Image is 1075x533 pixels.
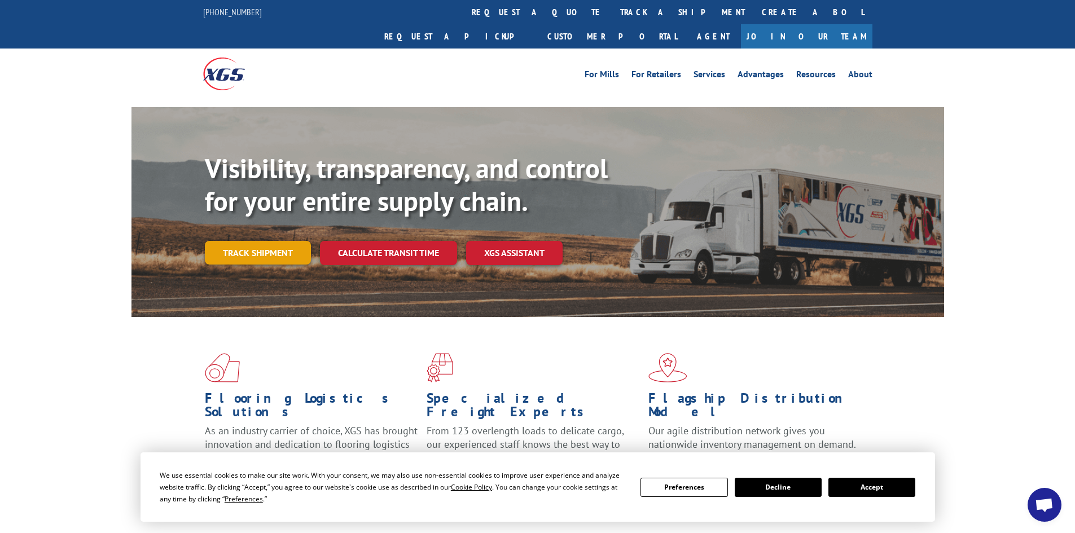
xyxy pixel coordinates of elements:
a: For Retailers [631,70,681,82]
h1: Flagship Distribution Model [648,391,862,424]
a: Customer Portal [539,24,686,49]
div: We use essential cookies to make our site work. With your consent, we may also use non-essential ... [160,469,627,505]
a: [PHONE_NUMBER] [203,6,262,17]
div: Open chat [1028,488,1061,522]
img: xgs-icon-flagship-distribution-model-red [648,353,687,382]
a: About [848,70,872,82]
a: Calculate transit time [320,241,457,265]
h1: Specialized Freight Experts [427,391,640,424]
button: Accept [828,478,915,497]
a: Resources [796,70,836,82]
img: xgs-icon-focused-on-flooring-red [427,353,453,382]
button: Decline [735,478,822,497]
a: Advantages [738,70,784,82]
a: Join Our Team [741,24,872,49]
div: Cookie Consent Prompt [141,452,935,522]
span: Cookie Policy [451,482,492,492]
a: Track shipment [205,241,311,265]
a: Services [694,70,725,82]
span: Our agile distribution network gives you nationwide inventory management on demand. [648,424,856,451]
span: As an industry carrier of choice, XGS has brought innovation and dedication to flooring logistics... [205,424,418,464]
h1: Flooring Logistics Solutions [205,391,418,424]
b: Visibility, transparency, and control for your entire supply chain. [205,151,608,218]
a: XGS ASSISTANT [466,241,563,265]
p: From 123 overlength loads to delicate cargo, our experienced staff knows the best way to move you... [427,424,640,474]
button: Preferences [640,478,727,497]
a: Agent [686,24,741,49]
span: Preferences [225,494,263,504]
a: Request a pickup [376,24,539,49]
a: For Mills [585,70,619,82]
img: xgs-icon-total-supply-chain-intelligence-red [205,353,240,382]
